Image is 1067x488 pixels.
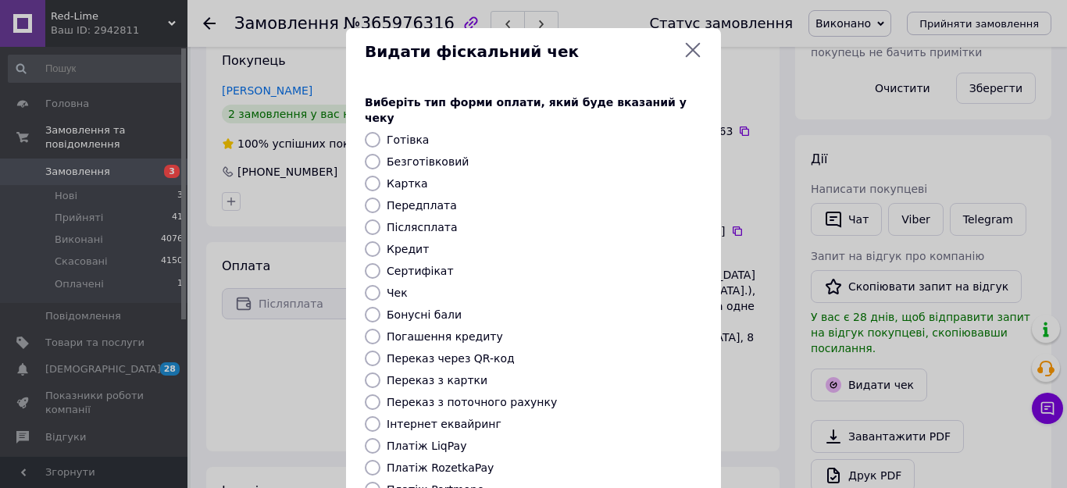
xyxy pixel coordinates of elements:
label: Кредит [387,243,429,255]
label: Чек [387,287,408,299]
label: Сертифікат [387,265,454,277]
span: Виберіть тип форми оплати, який буде вказаний у чеку [365,96,687,124]
label: Погашення кредиту [387,330,503,343]
label: Післясплата [387,221,458,233]
label: Платіж LiqPay [387,440,466,452]
span: Видати фіскальний чек [365,41,677,63]
label: Переказ з поточного рахунку [387,396,557,408]
label: Готівка [387,134,429,146]
label: Переказ з картки [387,374,487,386]
label: Бонусні бали [387,308,462,321]
label: Картка [387,177,428,190]
label: Передплата [387,199,457,212]
label: Безготівковий [387,155,469,168]
label: Переказ через QR-код [387,352,515,365]
label: Платіж RozetkaPay [387,461,494,474]
label: Інтернет еквайринг [387,418,501,430]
